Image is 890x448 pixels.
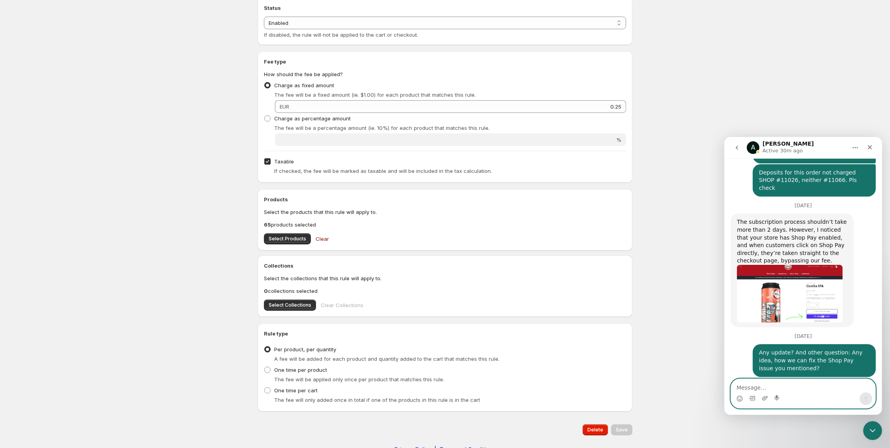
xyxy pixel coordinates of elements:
span: Per product, per quantity [274,346,336,352]
span: A fee will be added for each product and quantity added to the cart that matches this rule. [274,356,499,362]
span: Select Products [269,236,306,242]
b: 65 [264,221,271,228]
button: Clear [311,231,334,247]
span: One time per cart [274,387,318,394]
button: Select Products [264,233,311,244]
span: % [616,137,621,143]
h2: Products [264,195,626,203]
span: If checked, the fee will be marked as taxable and will be included in the tax calculation. [274,168,492,174]
iframe: Intercom live chat [863,421,882,440]
span: The fee will be applied only once per product that matches this rule. [274,376,444,382]
span: If disabled, the rule will not be applied to the cart or checkout. [264,32,418,38]
h2: Rule type [264,330,626,337]
span: The fee will be a fixed amount (ie. $1.00) for each product that matches this rule. [274,92,476,98]
span: Charge as percentage amount [274,115,351,122]
span: How should the fee be applied? [264,71,343,77]
span: One time per product [274,367,327,373]
h2: Status [264,4,626,12]
p: products selected [264,221,626,229]
p: The fee will be a percentage amount (ie. 10%) for each product that matches this rule. [274,124,626,132]
p: collections selected [264,287,626,295]
span: Taxable [274,158,294,165]
h2: Fee type [264,58,626,66]
iframe: Intercom live chat [724,137,882,415]
p: Select the collections that this rule will apply to. [264,274,626,282]
button: Select Collections [264,300,316,311]
span: Select Collections [269,302,311,308]
span: The fee will only added once in total if one of the products in this rule is in the cart [274,397,480,403]
p: Select the products that this rule will apply to. [264,208,626,216]
span: Charge as fixed amount [274,82,334,88]
h2: Collections [264,262,626,270]
b: 0 [264,288,268,294]
span: Clear [316,235,329,243]
span: Delete [587,427,603,433]
button: Delete [583,424,608,435]
span: EUR [280,103,289,110]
